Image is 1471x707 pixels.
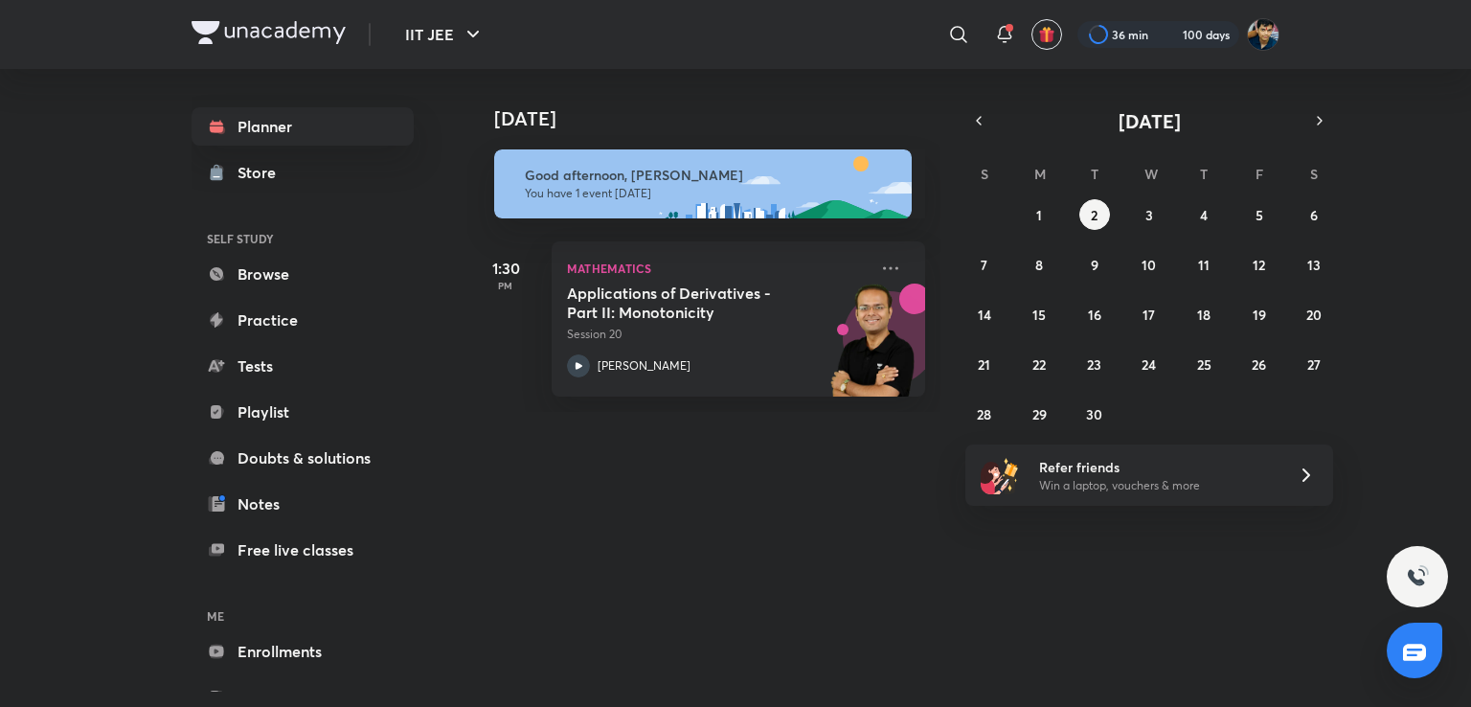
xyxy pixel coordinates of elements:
[192,632,414,671] a: Enrollments
[1079,199,1110,230] button: September 2, 2025
[567,326,868,343] p: Session 20
[1253,306,1266,324] abbr: September 19, 2025
[1307,355,1321,374] abbr: September 27, 2025
[192,531,414,569] a: Free live classes
[978,306,991,324] abbr: September 14, 2025
[1144,165,1158,183] abbr: Wednesday
[977,405,991,423] abbr: September 28, 2025
[1244,349,1275,379] button: September 26, 2025
[1188,349,1219,379] button: September 25, 2025
[969,299,1000,330] button: September 14, 2025
[525,167,894,184] h6: Good afternoon, [PERSON_NAME]
[1252,355,1266,374] abbr: September 26, 2025
[1200,165,1208,183] abbr: Thursday
[192,301,414,339] a: Practice
[1032,405,1047,423] abbr: September 29, 2025
[1079,249,1110,280] button: September 9, 2025
[238,161,287,184] div: Store
[1024,399,1054,429] button: September 29, 2025
[1134,249,1165,280] button: September 10, 2025
[1143,306,1155,324] abbr: September 17, 2025
[192,600,414,632] h6: ME
[1142,355,1156,374] abbr: September 24, 2025
[1299,349,1329,379] button: September 27, 2025
[1197,306,1211,324] abbr: September 18, 2025
[1244,249,1275,280] button: September 12, 2025
[1310,206,1318,224] abbr: September 6, 2025
[1256,206,1263,224] abbr: September 5, 2025
[1145,206,1153,224] abbr: September 3, 2025
[1197,355,1211,374] abbr: September 25, 2025
[981,456,1019,494] img: referral
[192,222,414,255] h6: SELF STUDY
[1244,299,1275,330] button: September 19, 2025
[1188,199,1219,230] button: September 4, 2025
[981,256,987,274] abbr: September 7, 2025
[467,280,544,291] p: PM
[1038,26,1055,43] img: avatar
[467,257,544,280] h5: 1:30
[1200,206,1208,224] abbr: September 4, 2025
[598,357,690,375] p: [PERSON_NAME]
[1079,399,1110,429] button: September 30, 2025
[1036,206,1042,224] abbr: September 1, 2025
[1039,477,1275,494] p: Win a laptop, vouchers & more
[494,149,912,218] img: afternoon
[1024,299,1054,330] button: September 15, 2025
[1087,355,1101,374] abbr: September 23, 2025
[1086,405,1102,423] abbr: September 30, 2025
[1306,306,1322,324] abbr: September 20, 2025
[1119,108,1181,134] span: [DATE]
[981,165,988,183] abbr: Sunday
[1134,199,1165,230] button: September 3, 2025
[1079,299,1110,330] button: September 16, 2025
[1032,355,1046,374] abbr: September 22, 2025
[1299,299,1329,330] button: September 20, 2025
[192,439,414,477] a: Doubts & solutions
[1160,25,1179,44] img: streak
[192,485,414,523] a: Notes
[1299,199,1329,230] button: September 6, 2025
[1031,19,1062,50] button: avatar
[567,284,805,322] h5: Applications of Derivatives - Part II: Monotonicity
[192,255,414,293] a: Browse
[1307,256,1321,274] abbr: September 13, 2025
[567,257,868,280] p: Mathematics
[1299,249,1329,280] button: September 13, 2025
[525,186,894,201] p: You have 1 event [DATE]
[1247,18,1279,51] img: SHREYANSH GUPTA
[1244,199,1275,230] button: September 5, 2025
[494,107,944,130] h4: [DATE]
[978,355,990,374] abbr: September 21, 2025
[969,249,1000,280] button: September 7, 2025
[1039,457,1275,477] h6: Refer friends
[1024,349,1054,379] button: September 22, 2025
[1142,256,1156,274] abbr: September 10, 2025
[1188,299,1219,330] button: September 18, 2025
[1024,199,1054,230] button: September 1, 2025
[1188,249,1219,280] button: September 11, 2025
[1088,306,1101,324] abbr: September 16, 2025
[820,284,925,416] img: unacademy
[1024,249,1054,280] button: September 8, 2025
[1134,299,1165,330] button: September 17, 2025
[1253,256,1265,274] abbr: September 12, 2025
[1034,165,1046,183] abbr: Monday
[969,349,1000,379] button: September 21, 2025
[1198,256,1210,274] abbr: September 11, 2025
[1134,349,1165,379] button: September 24, 2025
[1091,256,1098,274] abbr: September 9, 2025
[1310,165,1318,183] abbr: Saturday
[1032,306,1046,324] abbr: September 15, 2025
[192,107,414,146] a: Planner
[192,153,414,192] a: Store
[1091,165,1098,183] abbr: Tuesday
[192,393,414,431] a: Playlist
[1079,349,1110,379] button: September 23, 2025
[1091,206,1098,224] abbr: September 2, 2025
[1035,256,1043,274] abbr: September 8, 2025
[394,15,496,54] button: IIT JEE
[969,399,1000,429] button: September 28, 2025
[1256,165,1263,183] abbr: Friday
[1406,565,1429,588] img: ttu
